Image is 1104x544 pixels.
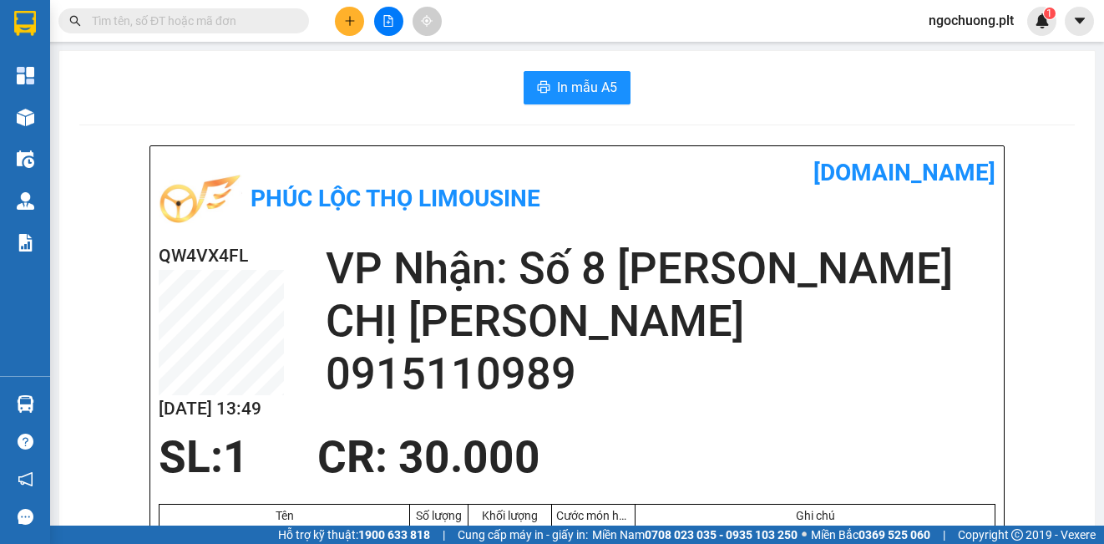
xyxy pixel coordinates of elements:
span: | [443,526,445,544]
div: Cước món hàng [556,509,630,522]
input: Tìm tên, số ĐT hoặc mã đơn [92,12,289,30]
h2: CHỊ [PERSON_NAME] [326,295,995,348]
span: aim [421,15,433,27]
img: warehouse-icon [17,109,34,126]
button: printerIn mẫu A5 [524,71,630,104]
span: Hỗ trợ kỹ thuật: [278,526,430,544]
span: In mẫu A5 [557,77,617,98]
span: ⚪️ [802,531,807,538]
span: Miền Nam [592,526,798,544]
h2: [DATE] 13:49 [159,395,284,423]
h2: VP Nhận: Số 8 [PERSON_NAME] [326,242,995,295]
img: logo.jpg [159,159,242,242]
b: [DOMAIN_NAME] [813,159,995,186]
span: | [943,526,945,544]
span: plus [344,15,356,27]
button: file-add [374,7,403,36]
img: logo-vxr [14,11,36,36]
span: copyright [1011,529,1023,541]
span: Miền Bắc [811,526,930,544]
span: message [18,509,33,525]
sup: 1 [1044,8,1056,19]
div: Ghi chú [640,509,990,522]
span: notification [18,471,33,487]
img: dashboard-icon [17,67,34,84]
span: printer [537,80,550,96]
span: SL: [159,431,223,483]
button: plus [335,7,364,36]
img: warehouse-icon [17,192,34,210]
span: ngochuong.plt [915,10,1027,31]
img: icon-new-feature [1035,13,1050,28]
span: caret-down [1072,13,1087,28]
h2: 0915110989 [326,348,995,400]
h2: QW4VX4FL [159,242,284,270]
strong: 0369 525 060 [858,528,930,541]
span: file-add [382,15,394,27]
div: Khối lượng [473,509,547,522]
div: Tên [164,509,405,522]
span: question-circle [18,434,33,450]
img: warehouse-icon [17,150,34,168]
button: caret-down [1065,7,1094,36]
span: Cung cấp máy in - giấy in: [458,526,588,544]
img: solution-icon [17,234,34,252]
span: 1 [1046,8,1052,19]
div: Số lượng [414,509,463,522]
img: warehouse-icon [17,395,34,413]
strong: 1900 633 818 [358,528,430,541]
span: CR : 30.000 [317,431,540,483]
span: search [69,15,81,27]
b: Phúc Lộc Thọ Limousine [251,185,540,212]
button: aim [413,7,442,36]
span: 1 [223,431,249,483]
strong: 0708 023 035 - 0935 103 250 [645,528,798,541]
